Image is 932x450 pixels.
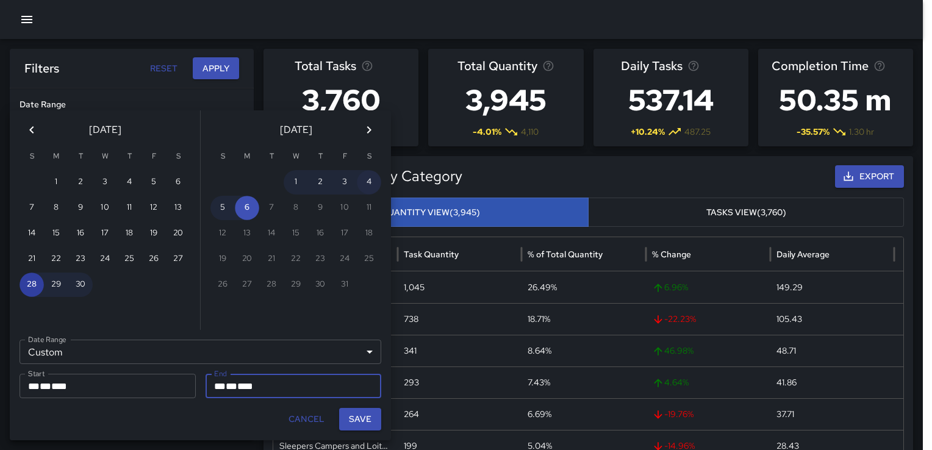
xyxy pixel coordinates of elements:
[210,196,235,220] button: 5
[308,170,332,195] button: 2
[44,221,68,246] button: 15
[20,340,381,364] div: Custom
[332,170,357,195] button: 3
[339,408,381,430] button: Save
[45,145,67,169] span: Monday
[44,273,68,297] button: 29
[334,145,356,169] span: Friday
[212,145,234,169] span: Sunday
[68,221,93,246] button: 16
[93,196,117,220] button: 10
[68,196,93,220] button: 9
[51,382,67,391] span: Year
[117,196,142,220] button: 11
[93,221,117,246] button: 17
[142,196,166,220] button: 12
[214,368,227,379] label: End
[358,145,380,169] span: Saturday
[226,382,237,391] span: Day
[143,145,165,169] span: Friday
[20,221,44,246] button: 14
[214,382,226,391] span: Month
[20,247,44,271] button: 21
[142,170,166,195] button: 5
[357,118,381,142] button: Next month
[284,408,329,430] button: Cancel
[284,170,308,195] button: 1
[237,382,253,391] span: Year
[21,145,43,169] span: Sunday
[44,196,68,220] button: 8
[166,196,190,220] button: 13
[68,170,93,195] button: 2
[142,247,166,271] button: 26
[166,221,190,246] button: 20
[260,145,282,169] span: Tuesday
[20,118,44,142] button: Previous month
[94,145,116,169] span: Wednesday
[167,145,189,169] span: Saturday
[70,145,91,169] span: Tuesday
[235,196,259,220] button: 6
[117,221,142,246] button: 18
[93,247,117,271] button: 24
[93,170,117,195] button: 3
[28,334,66,345] label: Date Range
[166,247,190,271] button: 27
[309,145,331,169] span: Thursday
[236,145,258,169] span: Monday
[357,170,381,195] button: 4
[118,145,140,169] span: Thursday
[20,196,44,220] button: 7
[89,121,121,138] span: [DATE]
[285,145,307,169] span: Wednesday
[44,247,68,271] button: 22
[68,273,93,297] button: 30
[280,121,312,138] span: [DATE]
[28,368,45,379] label: Start
[142,221,166,246] button: 19
[166,170,190,195] button: 6
[117,247,142,271] button: 25
[40,382,51,391] span: Day
[28,382,40,391] span: Month
[117,170,142,195] button: 4
[44,170,68,195] button: 1
[20,273,44,297] button: 28
[68,247,93,271] button: 23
